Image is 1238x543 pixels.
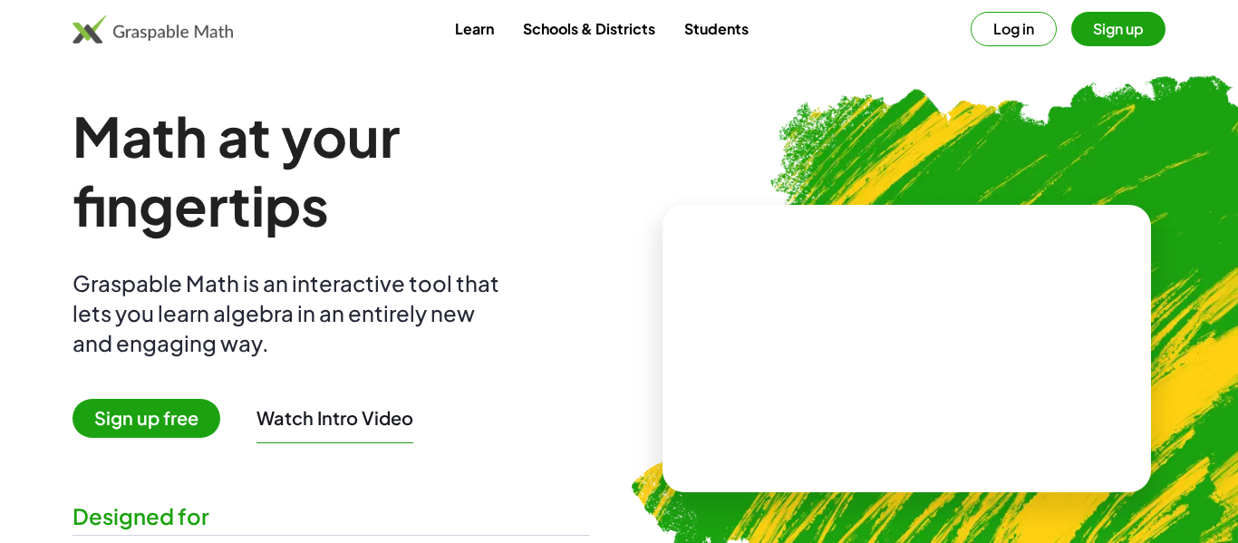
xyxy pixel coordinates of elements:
h1: Math at your fingertips [73,102,590,239]
button: Log in [971,12,1057,46]
a: Students [670,12,763,45]
button: Watch Intro Video [256,406,413,430]
div: Designed for [73,501,590,531]
span: Sign up free [73,399,220,438]
video: What is this? This is dynamic math notation. Dynamic math notation plays a central role in how Gr... [771,281,1043,417]
button: Sign up [1071,12,1165,46]
div: Graspable Math is an interactive tool that lets you learn algebra in an entirely new and engaging... [73,268,508,358]
a: Schools & Districts [508,12,670,45]
a: Learn [440,12,508,45]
